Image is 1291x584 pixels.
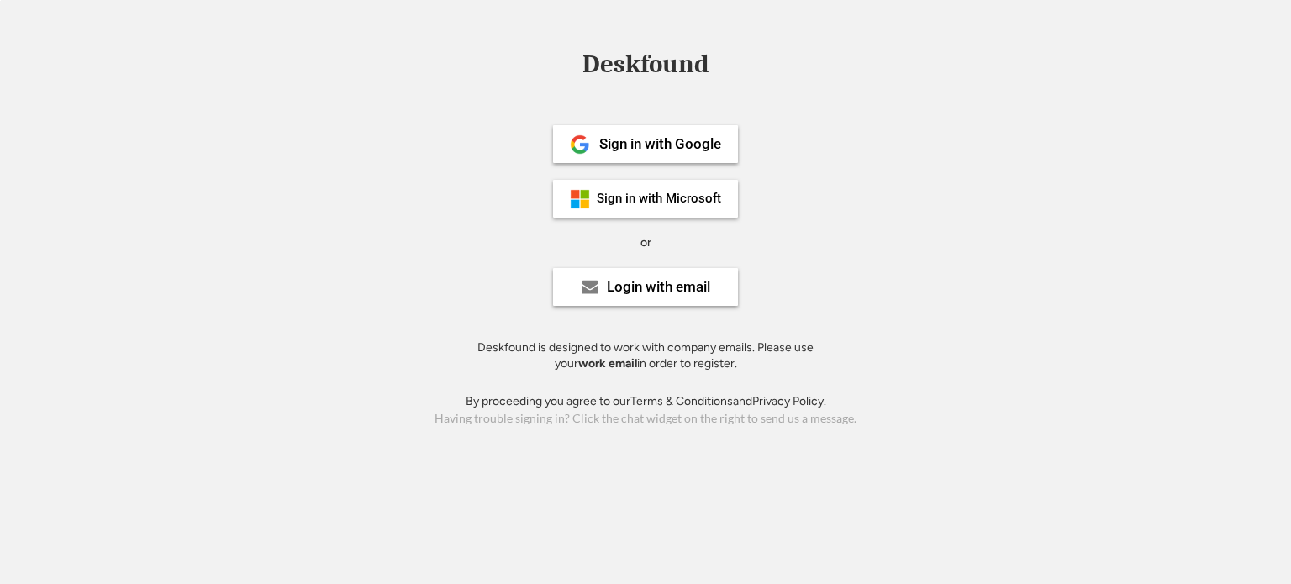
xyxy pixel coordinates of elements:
div: Sign in with Microsoft [597,192,721,205]
div: Deskfound is designed to work with company emails. Please use your in order to register. [456,339,835,372]
strong: work email [578,356,637,371]
div: Login with email [607,280,710,294]
div: Deskfound [574,51,717,77]
img: ms-symbollockup_mssymbol_19.png [570,189,590,209]
div: By proceeding you agree to our and [466,393,826,410]
div: Sign in with Google [599,137,721,151]
a: Privacy Policy. [752,394,826,408]
div: or [640,234,651,251]
img: 1024px-Google__G__Logo.svg.png [570,134,590,155]
a: Terms & Conditions [630,394,733,408]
